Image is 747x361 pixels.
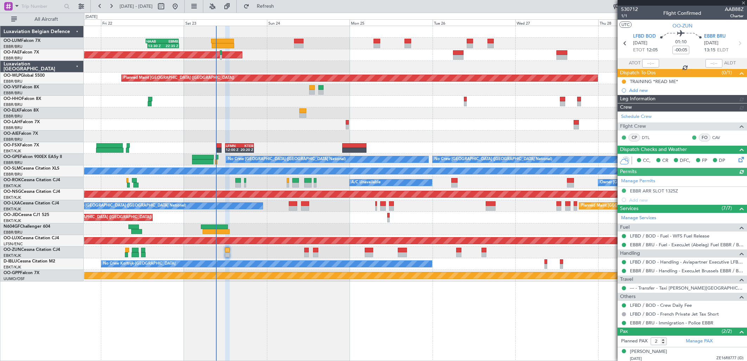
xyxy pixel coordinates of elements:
[630,348,667,355] div: [PERSON_NAME]
[630,233,709,239] a: LFBD / BOD - Fuel - WFS Fuel Release
[725,13,743,19] span: Charter
[621,6,638,13] span: 530712
[4,44,23,49] a: EBBR/BRU
[662,157,668,164] span: CR
[646,47,658,54] span: 12:05
[4,183,21,189] a: EBKT/KJK
[4,236,20,240] span: OO-LUX
[4,85,20,89] span: OO-VSF
[629,87,743,93] div: Add new
[4,39,40,43] a: OO-LUMFalcon 7X
[4,56,23,61] a: EBBR/BRU
[4,201,20,205] span: OO-LXA
[722,204,732,212] span: (7/7)
[620,328,628,336] span: Pax
[4,125,23,131] a: EBBR/BRU
[240,1,282,12] button: Refresh
[85,14,97,20] div: [DATE]
[8,14,76,25] button: All Aircraft
[4,241,23,247] a: LFSN/ENC
[515,19,598,26] div: Wed 27
[704,47,715,54] span: 13:15
[620,146,687,154] span: Dispatch Checks and Weather
[633,47,645,54] span: ETOT
[4,50,20,55] span: OO-FAE
[704,33,726,40] span: EBBR BRU
[4,148,21,154] a: EBKT/KJK
[4,178,21,182] span: OO-ROK
[630,259,743,265] a: LFBD / BOD - Handling - Aviapartner Executive LFBD****MYhandling*** / BOD
[4,213,49,217] a: OO-JIDCessna CJ1 525
[719,157,725,164] span: DP
[4,108,19,113] span: OO-ELK
[4,143,20,147] span: OO-FSX
[620,223,630,232] span: Fuel
[4,132,19,136] span: OO-AIE
[21,1,62,12] input: Trip Number
[4,236,59,240] a: OO-LUXCessna Citation CJ4
[4,155,62,159] a: OO-GPEFalcon 900EX EASy II
[4,259,17,264] span: D-IBLU
[251,4,280,9] span: Refresh
[4,248,21,252] span: OO-ZUN
[620,249,640,258] span: Handling
[4,207,21,212] a: EBKT/KJK
[350,19,433,26] div: Mon 25
[184,19,267,26] div: Sat 23
[4,137,23,142] a: EBBR/BRU
[4,114,23,119] a: EBBR/BRU
[4,155,20,159] span: OO-GPE
[4,166,20,171] span: OO-SLM
[722,69,732,76] span: (0/1)
[4,190,60,194] a: OO-NSGCessna Citation CJ4
[41,212,152,223] div: Planned Maint [GEOGRAPHIC_DATA] ([GEOGRAPHIC_DATA])
[4,166,59,171] a: OO-SLMCessna Citation XLS
[633,40,647,47] span: [DATE]
[702,157,707,164] span: FP
[686,338,713,345] a: Manage PAX
[4,190,21,194] span: OO-NSG
[621,215,656,222] a: Manage Services
[228,154,346,165] div: No Crew [GEOGRAPHIC_DATA] ([GEOGRAPHIC_DATA] National)
[4,160,23,165] a: EBBR/BRU
[4,143,39,147] a: OO-FSXFalcon 7X
[630,242,743,248] a: EBBR / BRU - Fuel - ExecuJet (Abelag) Fuel EBBR / BRU
[4,201,59,205] a: OO-LXACessna Citation CJ4
[240,144,253,148] div: KTEB
[4,253,21,258] a: EBKT/KJK
[600,177,695,188] div: Owner [GEOGRAPHIC_DATA]-[GEOGRAPHIC_DATA]
[619,21,632,28] button: UTC
[4,230,23,235] a: EBBR/BRU
[267,19,350,26] div: Sun 24
[4,120,20,124] span: OO-LAH
[4,224,50,229] a: N604GFChallenger 604
[630,302,692,308] a: LFBD / BOD - Crew Daily Fee
[620,275,633,284] span: Travel
[717,47,728,54] span: ELDT
[4,120,40,124] a: OO-LAHFalcon 7X
[4,224,20,229] span: N604GF
[630,78,678,84] div: TRAINING *READ ME*
[4,108,39,113] a: OO-ELKFalcon 8X
[4,79,23,84] a: EBBR/BRU
[433,19,516,26] div: Tue 26
[4,90,23,96] a: EBBR/BRU
[4,178,60,182] a: OO-ROKCessna Citation CJ4
[120,3,153,9] span: [DATE] - [DATE]
[163,44,178,48] div: 22:35 Z
[4,102,23,107] a: EBBR/BRU
[148,44,163,48] div: 13:30 Z
[630,285,743,291] a: --- - Transfer - Taxi [PERSON_NAME][GEOGRAPHIC_DATA]
[4,276,25,281] a: UUMO/OSF
[4,213,18,217] span: OO-JID
[633,33,656,40] span: LFBD BOD
[162,39,178,43] div: EBMB
[4,74,45,78] a: OO-WLPGlobal 5500
[675,39,687,46] span: 01:10
[4,271,20,275] span: OO-GPP
[4,74,21,78] span: OO-WLP
[434,154,552,165] div: No Crew [GEOGRAPHIC_DATA] ([GEOGRAPHIC_DATA] National)
[351,177,381,188] div: A/C Unavailable
[629,60,640,67] span: ATOT
[4,97,41,101] a: OO-HHOFalcon 8X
